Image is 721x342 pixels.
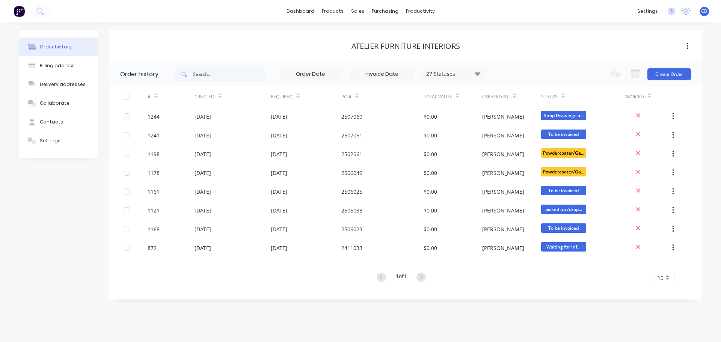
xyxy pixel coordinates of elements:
[482,93,509,100] div: Created By
[341,206,362,214] div: 2505033
[424,86,482,107] div: Total Value
[40,44,72,50] div: Order history
[148,93,151,100] div: #
[701,8,707,15] span: CD
[424,113,437,121] div: $0.00
[40,119,63,125] div: Contacts
[40,81,86,88] div: Delivery addresses
[424,225,437,233] div: $0.00
[541,186,586,195] span: To be invoiced
[271,131,287,139] div: [DATE]
[318,6,347,17] div: products
[271,93,293,100] div: Required
[424,206,437,214] div: $0.00
[341,86,424,107] div: PO #
[148,206,160,214] div: 1121
[148,188,160,196] div: 1161
[271,225,287,233] div: [DATE]
[623,86,670,107] div: Invoiced
[482,150,524,158] div: [PERSON_NAME]
[148,150,160,158] div: 1198
[658,274,664,282] span: 10
[195,206,211,214] div: [DATE]
[347,6,368,17] div: sales
[541,130,586,139] span: To be invoiced
[283,6,318,17] a: dashboard
[341,225,362,233] div: 2506023
[541,242,586,252] span: Waiting for Inf...
[482,113,524,121] div: [PERSON_NAME]
[424,131,437,139] div: $0.00
[541,148,586,158] span: Powdercoater/Ga...
[341,244,362,252] div: 2411033
[195,93,214,100] div: Created
[148,131,160,139] div: 1241
[482,188,524,196] div: [PERSON_NAME]
[424,244,437,252] div: $0.00
[148,113,160,121] div: 1244
[341,150,362,158] div: 2502061
[623,93,644,100] div: Invoiced
[482,169,524,177] div: [PERSON_NAME]
[422,70,485,78] div: 27 Statuses
[271,188,287,196] div: [DATE]
[271,244,287,252] div: [DATE]
[634,6,662,17] div: settings
[396,272,407,283] div: 1 of 1
[195,169,211,177] div: [DATE]
[279,69,342,80] input: Order Date
[120,70,158,79] div: Order history
[424,169,437,177] div: $0.00
[148,225,160,233] div: 1168
[148,244,157,252] div: 872
[271,206,287,214] div: [DATE]
[541,111,586,120] span: Shop Drawings a...
[541,167,586,176] span: Powdercoater/Ga...
[271,86,341,107] div: Required
[482,86,541,107] div: Created By
[541,223,586,233] span: To be invoiced
[195,113,211,121] div: [DATE]
[19,131,98,150] button: Settings
[19,75,98,94] button: Delivery addresses
[19,38,98,56] button: Order history
[195,131,211,139] div: [DATE]
[40,137,60,144] div: Settings
[541,93,558,100] div: Status
[350,69,413,80] input: Invoice Date
[19,94,98,113] button: Collaborate
[482,225,524,233] div: [PERSON_NAME]
[424,93,452,100] div: Total Value
[195,225,211,233] div: [DATE]
[341,113,362,121] div: 2507060
[482,244,524,252] div: [PERSON_NAME]
[271,169,287,177] div: [DATE]
[341,131,362,139] div: 2507051
[341,169,362,177] div: 2506049
[271,113,287,121] div: [DATE]
[647,68,691,80] button: Create Order
[195,244,211,252] div: [DATE]
[148,86,195,107] div: #
[148,169,160,177] div: 1178
[195,86,271,107] div: Created
[424,188,437,196] div: $0.00
[541,86,623,107] div: Status
[195,188,211,196] div: [DATE]
[424,150,437,158] div: $0.00
[19,113,98,131] button: Contacts
[341,93,351,100] div: PO #
[40,100,69,107] div: Collaborate
[482,206,524,214] div: [PERSON_NAME]
[482,131,524,139] div: [PERSON_NAME]
[351,42,460,51] div: Atelier Furniture Interiors
[193,67,267,82] input: Search...
[14,6,25,17] img: Factory
[541,205,586,214] span: picked up /drop...
[402,6,439,17] div: productivity
[368,6,402,17] div: purchasing
[19,56,98,75] button: Billing address
[195,150,211,158] div: [DATE]
[271,150,287,158] div: [DATE]
[40,62,75,69] div: Billing address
